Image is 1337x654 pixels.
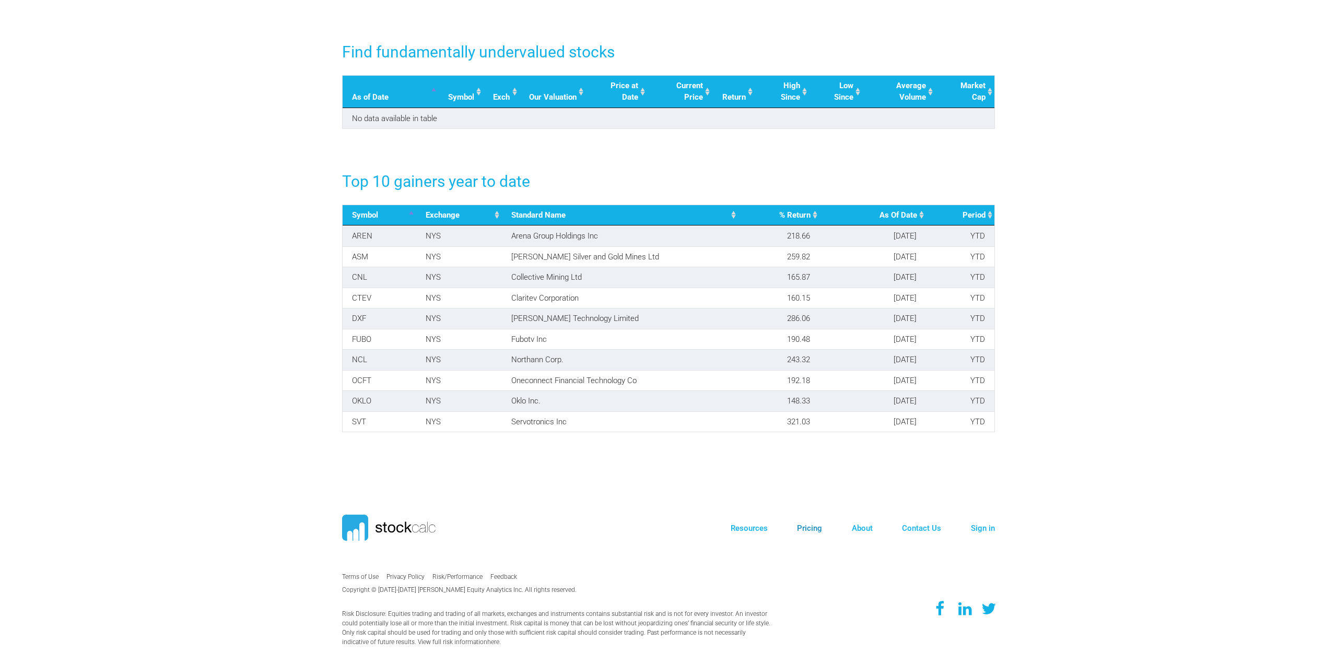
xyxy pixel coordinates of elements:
[738,225,819,246] td: 218.66
[820,205,926,226] th: As Of Date: activate to sort column ascending
[343,205,416,226] th: Symbol: activate to sort column descending
[738,308,819,329] td: 286.06
[487,638,499,646] a: here
[810,76,862,108] th: Low Since: activate to sort column ascending
[819,267,926,288] td: [DATE]
[343,390,416,411] td: OKLO
[971,524,995,533] a: Sign in
[343,108,994,129] td: No data available in table
[648,76,712,108] th: Current Price: activate to sort column ascending
[416,205,502,226] th: Exchange: activate to sort column ascending
[738,267,819,288] td: 165.87
[490,573,517,580] a: Feedback
[502,308,738,329] td: [PERSON_NAME] Technology Limited
[416,267,502,288] td: NYS
[819,288,926,308] td: [DATE]
[342,171,995,193] h3: Top 10 gainers year to date
[502,411,738,432] td: Servotronics Inc
[852,524,873,533] a: About
[926,308,994,329] td: YTD
[343,76,439,108] th: As of Date: activate to sort column descending
[926,225,994,246] td: YTD
[343,308,416,329] td: DXF
[432,573,483,580] a: Risk/Performance
[819,308,926,329] td: [DATE]
[731,524,768,533] a: Resources
[439,76,484,108] th: Symbol: activate to sort column ascending
[863,76,935,108] th: Average Volume: activate to sort column ascending
[738,411,819,432] td: 321.03
[416,225,502,246] td: NYS
[738,370,819,391] td: 192.18
[926,411,994,432] td: YTD
[738,390,819,411] td: 148.33
[797,524,822,533] a: Pricing
[935,76,995,108] th: Market Cap: activate to sort column ascending
[342,41,995,63] h3: Find fundamentally undervalued stocks
[342,585,605,594] p: Copyright © [DATE]-[DATE] [PERSON_NAME] Equity Analytics Inc. All rights reserved.
[520,76,587,108] th: Our Valuation: activate to sort column ascending
[416,349,502,370] td: NYS
[343,329,416,350] td: FUBO
[738,246,819,267] td: 259.82
[343,411,416,432] td: SVT
[343,246,416,267] td: ASM
[343,267,416,288] td: CNL
[738,349,819,370] td: 243.32
[926,205,995,226] th: Period: activate to sort column ascending
[502,267,738,288] td: Collective Mining Ltd
[502,370,738,391] td: Oneconnect Financial Technology Co
[502,349,738,370] td: Northann Corp.
[819,411,926,432] td: [DATE]
[926,246,994,267] td: YTD
[926,288,994,308] td: YTD
[416,246,502,267] td: NYS
[712,76,755,108] th: Return: activate to sort column ascending
[502,225,738,246] td: Arena Group Holdings Inc
[502,246,738,267] td: [PERSON_NAME] Silver and Gold Mines Ltd
[502,329,738,350] td: Fubotv Inc
[416,370,502,391] td: NYS
[416,411,502,432] td: NYS
[502,205,738,226] th: Standard Name: activate to sort column ascending
[738,288,819,308] td: 160.15
[902,524,941,533] a: Contact Us
[819,225,926,246] td: [DATE]
[926,370,994,391] td: YTD
[342,573,379,580] a: Terms of Use
[484,76,520,108] th: Exch: activate to sort column ascending
[343,225,416,246] td: AREN
[926,329,994,350] td: YTD
[342,609,772,647] p: Risk Disclosure: Equities trading and trading of all markets, exchanges and instruments contains ...
[416,288,502,308] td: NYS
[819,370,926,391] td: [DATE]
[416,308,502,329] td: NYS
[755,76,810,108] th: High Since: activate to sort column ascending
[343,288,416,308] td: CTEV
[416,329,502,350] td: NYS
[738,205,820,226] th: % Return: activate to sort column ascending
[416,390,502,411] td: NYS
[386,573,425,580] a: Privacy Policy
[819,349,926,370] td: [DATE]
[502,288,738,308] td: Claritev Corporation
[926,267,994,288] td: YTD
[738,329,819,350] td: 190.48
[819,246,926,267] td: [DATE]
[819,390,926,411] td: [DATE]
[926,349,994,370] td: YTD
[819,329,926,350] td: [DATE]
[343,370,416,391] td: OCFT
[586,76,647,108] th: Price at Date: activate to sort column ascending
[343,349,416,370] td: NCL
[926,390,994,411] td: YTD
[502,390,738,411] td: Oklo Inc.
